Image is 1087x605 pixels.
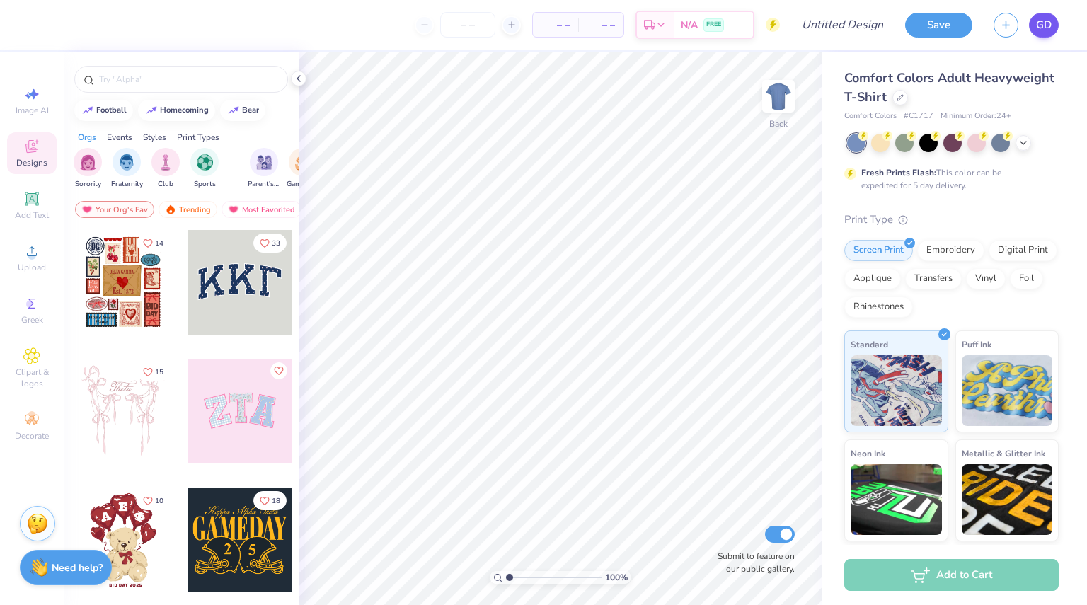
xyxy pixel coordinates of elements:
[541,18,570,33] span: – –
[962,337,991,352] span: Puff Ink
[228,106,239,115] img: trend_line.gif
[165,204,176,214] img: trending.gif
[769,117,788,130] div: Back
[146,106,157,115] img: trend_line.gif
[21,314,43,325] span: Greek
[197,154,213,171] img: Sports Image
[905,13,972,38] button: Save
[82,106,93,115] img: trend_line.gif
[287,179,319,190] span: Game Day
[15,430,49,442] span: Decorate
[151,148,180,190] button: filter button
[7,367,57,389] span: Clipart & logos
[295,154,311,171] img: Game Day Image
[81,204,93,214] img: most_fav.gif
[941,110,1011,122] span: Minimum Order: 24 +
[16,105,49,116] span: Image AI
[710,550,795,575] label: Submit to feature on our public gallery.
[96,106,127,114] div: football
[158,154,173,171] img: Club Image
[962,446,1045,461] span: Metallic & Glitter Ink
[790,11,895,39] input: Untitled Design
[248,148,280,190] div: filter for Parent's Weekend
[137,491,170,510] button: Like
[844,296,913,318] div: Rhinestones
[190,148,219,190] button: filter button
[177,131,219,144] div: Print Types
[905,268,962,289] div: Transfers
[287,148,319,190] div: filter for Game Day
[253,234,287,253] button: Like
[137,234,170,253] button: Like
[861,166,1035,192] div: This color can be expedited for 5 day delivery.
[966,268,1006,289] div: Vinyl
[160,106,209,114] div: homecoming
[989,240,1057,261] div: Digital Print
[1029,13,1059,38] a: GD
[706,20,721,30] span: FREE
[155,497,163,505] span: 10
[844,240,913,261] div: Screen Print
[844,212,1059,228] div: Print Type
[851,355,942,426] img: Standard
[587,18,615,33] span: – –
[151,148,180,190] div: filter for Club
[272,240,280,247] span: 33
[605,571,628,584] span: 100 %
[98,72,279,86] input: Try "Alpha"
[220,100,265,121] button: bear
[851,464,942,535] img: Neon Ink
[75,179,101,190] span: Sorority
[137,362,170,381] button: Like
[111,148,143,190] div: filter for Fraternity
[159,201,217,218] div: Trending
[138,100,215,121] button: homecoming
[158,179,173,190] span: Club
[962,355,1053,426] img: Puff Ink
[74,148,102,190] button: filter button
[272,497,280,505] span: 18
[851,337,888,352] span: Standard
[1010,268,1043,289] div: Foil
[18,262,46,273] span: Upload
[253,491,287,510] button: Like
[74,100,133,121] button: football
[851,446,885,461] span: Neon Ink
[681,18,698,33] span: N/A
[287,148,319,190] button: filter button
[155,369,163,376] span: 15
[80,154,96,171] img: Sorority Image
[242,106,259,114] div: bear
[74,148,102,190] div: filter for Sorority
[15,209,49,221] span: Add Text
[75,201,154,218] div: Your Org's Fav
[52,561,103,575] strong: Need help?
[904,110,933,122] span: # C1717
[270,362,287,379] button: Like
[440,12,495,38] input: – –
[155,240,163,247] span: 14
[844,110,897,122] span: Comfort Colors
[844,69,1054,105] span: Comfort Colors Adult Heavyweight T-Shirt
[248,179,280,190] span: Parent's Weekend
[248,148,280,190] button: filter button
[861,167,936,178] strong: Fresh Prints Flash:
[222,201,301,218] div: Most Favorited
[190,148,219,190] div: filter for Sports
[107,131,132,144] div: Events
[962,464,1053,535] img: Metallic & Glitter Ink
[194,179,216,190] span: Sports
[256,154,272,171] img: Parent's Weekend Image
[78,131,96,144] div: Orgs
[917,240,984,261] div: Embroidery
[111,179,143,190] span: Fraternity
[16,157,47,168] span: Designs
[228,204,239,214] img: most_fav.gif
[1036,17,1052,33] span: GD
[143,131,166,144] div: Styles
[111,148,143,190] button: filter button
[764,82,793,110] img: Back
[844,268,901,289] div: Applique
[119,154,134,171] img: Fraternity Image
